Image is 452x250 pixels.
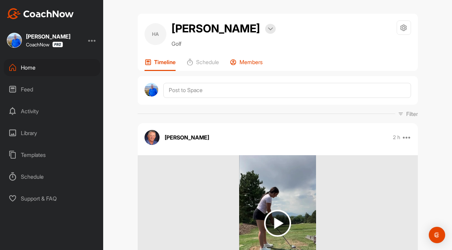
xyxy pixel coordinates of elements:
[268,27,273,31] img: arrow-down
[172,20,260,37] h2: [PERSON_NAME]
[145,130,160,145] img: avatar
[4,124,100,142] div: Library
[4,59,100,76] div: Home
[26,42,63,47] div: CoachNow
[52,42,63,47] img: CoachNow Pro
[264,210,291,237] img: play
[4,146,100,163] div: Templates
[4,190,100,207] div: Support & FAQ
[4,103,100,120] div: Activity
[26,34,70,39] div: [PERSON_NAME]
[429,227,445,243] div: Open Intercom Messenger
[4,81,100,98] div: Feed
[154,59,176,65] p: Timeline
[239,59,263,65] p: Members
[7,8,74,19] img: CoachNow
[145,83,159,97] img: avatar
[4,168,100,185] div: Schedule
[165,133,209,142] p: [PERSON_NAME]
[196,59,219,65] p: Schedule
[145,23,166,45] div: HA
[393,134,400,141] p: 2 h
[406,110,418,118] p: Filter
[172,40,276,48] p: Golf
[7,33,22,48] img: 1bf2f548f11ab9d8b0c0beec4eb3eb8a.jpg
